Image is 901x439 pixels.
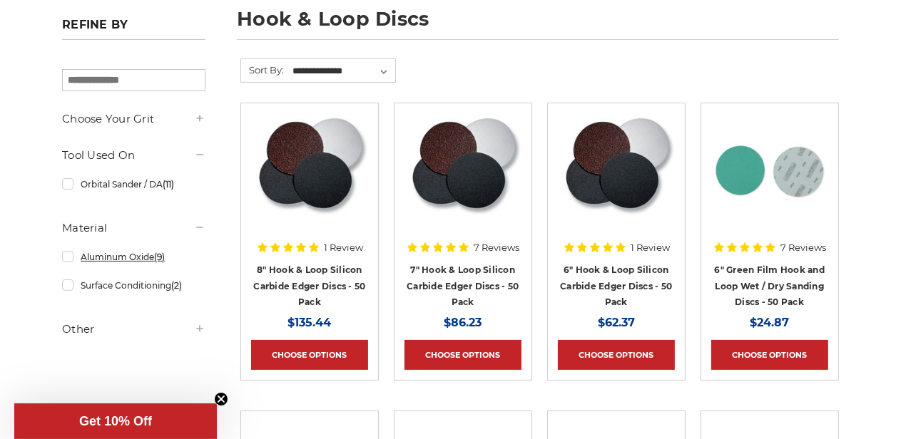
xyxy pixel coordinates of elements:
[407,264,519,307] a: 7" Hook & Loop Silicon Carbide Edger Discs - 50 Pack
[560,264,672,307] a: 6" Hook & Loop Silicon Carbide Edger Discs - 50 Pack
[444,316,482,329] span: $86.23
[558,113,675,230] a: Silicon Carbide 6" Hook & Loop Edger Discs
[237,9,839,40] h1: hook & loop discs
[62,244,205,269] a: Aluminum Oxide
[713,113,827,227] img: 6-inch 60-grit green film hook and loop sanding discs with fast cutting aluminum oxide for coarse...
[62,219,205,237] h5: Material
[252,113,367,227] img: Silicon Carbide 8" Hook & Loop Edger Discs
[163,179,174,190] span: (11)
[711,340,828,370] a: Choose Options
[241,59,284,81] label: Sort By:
[405,113,521,227] img: Silicon Carbide 7" Hook & Loop Edger Discs
[559,113,674,227] img: Silicon Carbide 6" Hook & Loop Edger Discs
[79,414,152,428] span: Get 10% Off
[598,316,635,329] span: $62.37
[474,243,519,252] span: 7 Reviews
[253,264,365,307] a: 8" Hook & Loop Silicon Carbide Edger Discs - 50 Pack
[404,113,521,230] a: Silicon Carbide 7" Hook & Loop Edger Discs
[780,243,826,252] span: 7 Reviews
[62,321,205,338] h5: Other
[558,340,675,370] a: Choose Options
[631,243,670,252] span: 1 Review
[62,273,205,298] a: Surface Conditioning
[711,113,828,230] a: 6-inch 60-grit green film hook and loop sanding discs with fast cutting aluminum oxide for coarse...
[171,280,182,291] span: (2)
[14,403,217,439] div: Get 10% OffClose teaser
[251,340,368,370] a: Choose Options
[154,252,165,262] span: (9)
[62,172,205,197] a: Orbital Sander / DA
[214,392,228,406] button: Close teaser
[287,316,331,329] span: $135.44
[62,147,205,164] h5: Tool Used On
[324,243,363,252] span: 1 Review
[290,61,395,82] select: Sort By:
[404,340,521,370] a: Choose Options
[750,316,789,329] span: $24.87
[62,110,205,128] h5: Choose Your Grit
[62,18,205,40] h5: Refine by
[251,113,368,230] a: Silicon Carbide 8" Hook & Loop Edger Discs
[715,264,825,307] a: 6" Green Film Hook and Loop Wet / Dry Sanding Discs - 50 Pack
